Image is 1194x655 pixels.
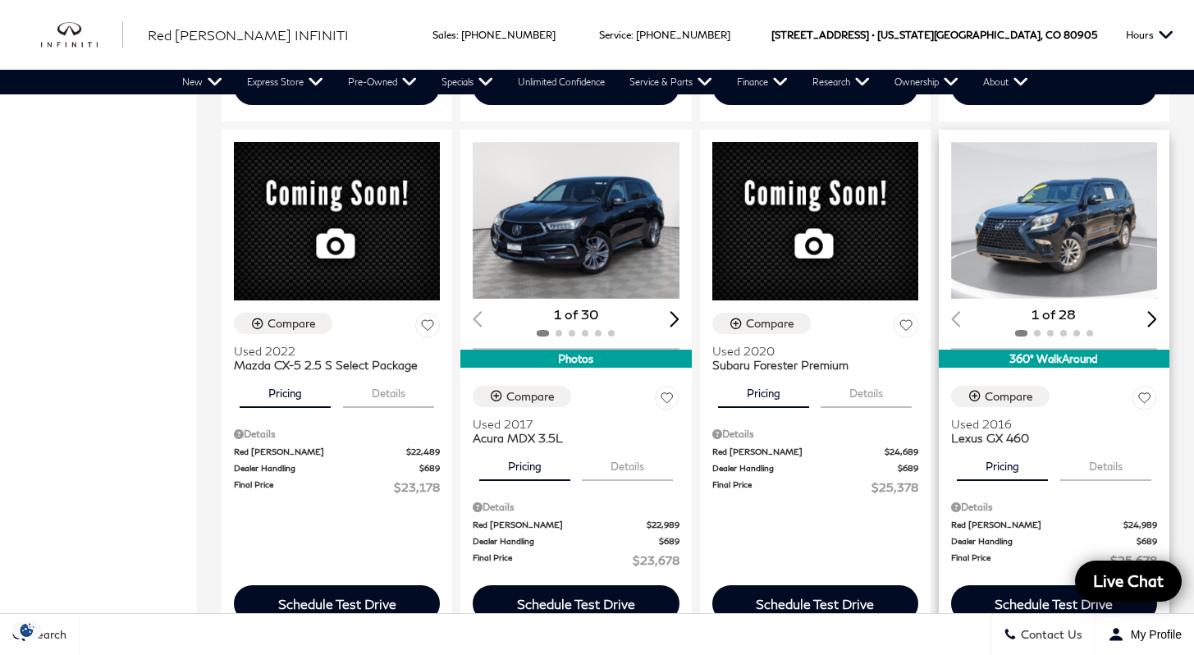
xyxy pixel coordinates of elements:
[800,70,882,94] a: Research
[234,446,440,458] a: Red [PERSON_NAME] $22,489
[240,372,331,408] button: pricing tab
[394,479,440,496] span: $23,178
[951,142,1160,299] img: 2016 Lexus GX 460 1
[25,628,66,642] span: Search
[985,389,1033,404] div: Compare
[234,585,440,622] div: Schedule Test Drive - Mazda CX-5 2.5 S Select Package
[712,585,918,622] div: Schedule Test Drive - Subaru Forester Premium
[234,344,440,372] a: Used 2022Mazda CX-5 2.5 S Select Package
[636,29,730,41] a: [PHONE_NUMBER]
[8,621,46,639] section: Click to Open Cookie Consent Modal
[473,535,658,547] span: Dealer Handling
[712,479,918,496] a: Final Price $25,378
[473,142,682,299] img: 2017 Acura MDX 3.5L 1
[670,311,679,327] div: Next slide
[951,519,1123,531] span: Red [PERSON_NAME]
[712,358,906,372] span: Subaru Forester Premium
[1096,614,1194,655] button: Open user profile menu
[473,535,679,547] a: Dealer Handling $689
[234,479,440,496] a: Final Price $23,178
[957,445,1048,481] button: pricing tab
[1147,311,1157,327] div: Next slide
[336,70,429,94] a: Pre-Owned
[234,344,428,358] span: Used 2022
[429,70,506,94] a: Specials
[473,386,571,407] button: Compare Vehicle
[1075,561,1182,602] a: Live Chat
[234,427,440,442] div: Pricing Details - Mazda CX-5 2.5 S Select Package
[415,313,440,343] button: Save Vehicle
[631,29,634,41] span: :
[234,358,428,372] span: Mazda CX-5 2.5 S Select Package
[712,462,898,474] span: Dealer Handling
[234,313,332,334] button: Compare Vehicle
[1123,519,1157,531] span: $24,989
[419,462,440,474] span: $689
[456,29,459,41] span: :
[951,535,1137,547] span: Dealer Handling
[473,417,666,431] span: Used 2017
[582,445,673,481] button: details tab
[951,386,1050,407] button: Compare Vehicle
[8,621,46,639] img: Opt-Out Icon
[473,552,632,569] span: Final Price
[894,313,918,343] button: Save Vehicle
[41,22,123,48] img: INFINITI
[1017,628,1082,642] span: Contact Us
[517,596,635,611] div: Schedule Test Drive
[951,535,1157,547] a: Dealer Handling $689
[951,417,1157,445] a: Used 2016Lexus GX 460
[871,479,918,496] span: $25,378
[898,462,918,474] span: $689
[746,316,794,331] div: Compare
[951,500,1157,515] div: Pricing Details - Lexus GX 460
[718,372,809,408] button: pricing tab
[951,431,1145,445] span: Lexus GX 460
[473,142,682,299] div: 1 / 2
[234,462,419,474] span: Dealer Handling
[41,22,123,48] a: infiniti
[712,142,918,301] img: 2020 Subaru Forester Premium
[506,389,555,404] div: Compare
[234,446,406,458] span: Red [PERSON_NAME]
[951,552,1157,569] a: Final Price $25,678
[170,70,1041,94] nav: Main Navigation
[343,372,434,408] button: details tab
[951,519,1157,531] a: Red [PERSON_NAME] $24,989
[725,70,800,94] a: Finance
[659,535,679,547] span: $689
[268,316,316,331] div: Compare
[473,417,679,445] a: Used 2017Acura MDX 3.5L
[1110,552,1157,569] span: $25,678
[473,519,679,531] a: Red [PERSON_NAME] $22,989
[712,446,918,458] a: Red [PERSON_NAME] $24,689
[1124,628,1182,641] span: My Profile
[473,519,646,531] span: Red [PERSON_NAME]
[633,552,679,569] span: $23,678
[460,350,691,368] div: Photos
[647,519,679,531] span: $22,989
[712,479,871,496] span: Final Price
[234,479,394,496] span: Final Price
[1085,570,1172,591] span: Live Chat
[712,427,918,442] div: Pricing Details - Subaru Forester Premium
[473,431,666,445] span: Acura MDX 3.5L
[951,585,1157,622] div: Schedule Test Drive - Lexus GX 460
[617,70,725,94] a: Service & Parts
[712,344,918,372] a: Used 2020Subaru Forester Premium
[995,596,1113,611] div: Schedule Test Drive
[771,29,1097,41] a: [STREET_ADDRESS] • [US_STATE][GEOGRAPHIC_DATA], CO 80905
[756,596,874,611] div: Schedule Test Drive
[712,446,885,458] span: Red [PERSON_NAME]
[234,142,440,301] img: 2022 Mazda CX-5 2.5 S Select Package
[473,305,679,323] div: 1 of 30
[712,462,918,474] a: Dealer Handling $689
[148,27,349,43] span: Red [PERSON_NAME] INFINITI
[170,70,235,94] a: New
[951,417,1145,431] span: Used 2016
[473,500,679,515] div: Pricing Details - Acura MDX 3.5L
[234,462,440,474] a: Dealer Handling $689
[821,372,912,408] button: details tab
[712,313,811,334] button: Compare Vehicle
[882,70,971,94] a: Ownership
